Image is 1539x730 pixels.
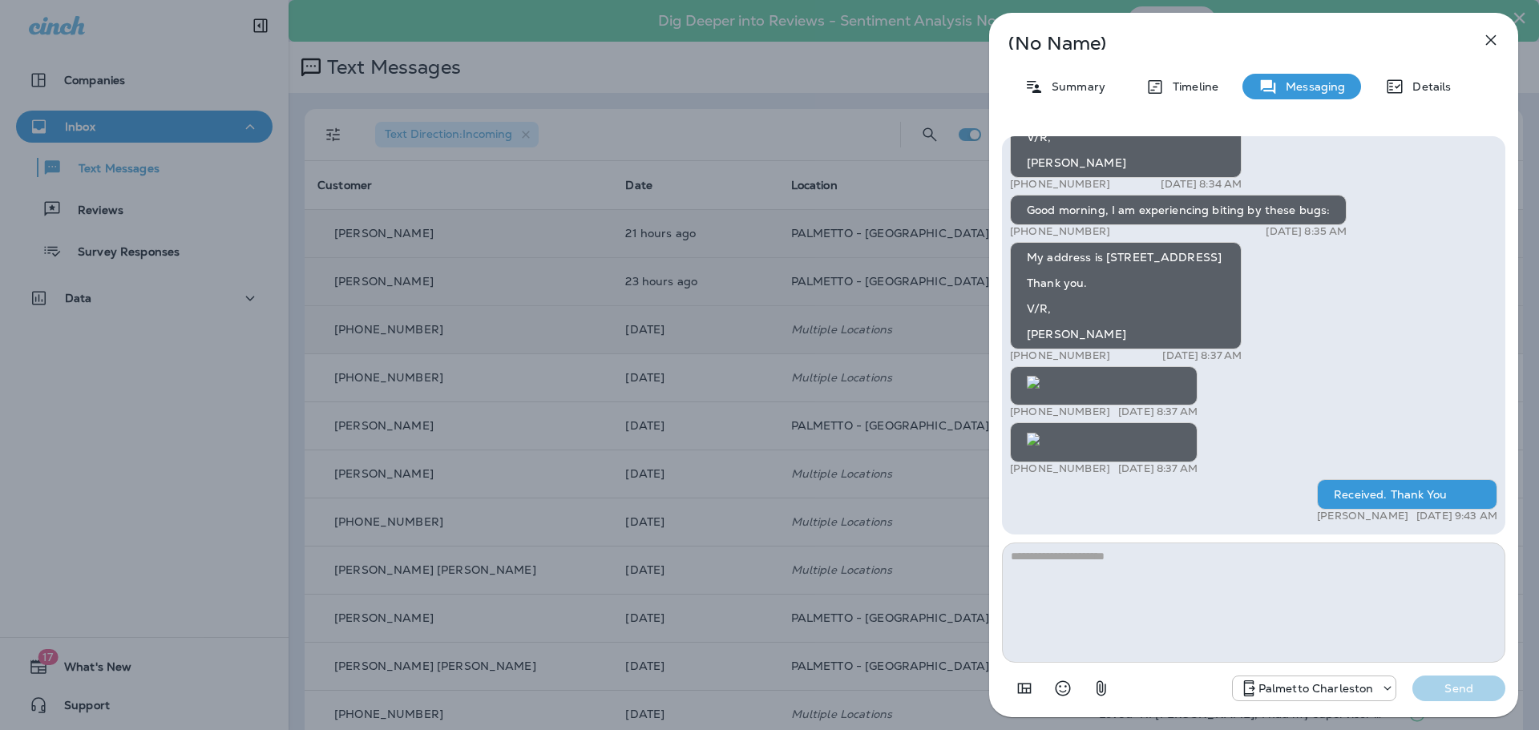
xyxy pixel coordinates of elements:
p: Details [1404,80,1451,93]
p: Timeline [1165,80,1218,93]
p: [PHONE_NUMBER] [1010,462,1110,475]
div: My address is [STREET_ADDRESS] Thank you. V/R, [PERSON_NAME] [1010,242,1242,349]
p: [DATE] 9:43 AM [1416,510,1497,522]
p: [DATE] 8:37 AM [1118,405,1198,418]
p: [PHONE_NUMBER] [1010,405,1110,418]
p: [DATE] 8:37 AM [1162,349,1242,362]
p: [PHONE_NUMBER] [1010,225,1110,238]
div: Good morning, I am experiencing biting by these bugs: [1010,195,1347,225]
div: Received. Thank You [1317,479,1497,510]
p: [DATE] 8:35 AM [1266,225,1347,238]
button: Select an emoji [1047,672,1079,704]
button: Add in a premade template [1008,672,1040,704]
p: Messaging [1278,80,1345,93]
p: [DATE] 8:37 AM [1118,462,1198,475]
p: [PHONE_NUMBER] [1010,349,1110,362]
p: Summary [1044,80,1105,93]
img: twilio-download [1027,433,1040,446]
p: [PHONE_NUMBER] [1010,178,1110,191]
img: twilio-download [1027,376,1040,389]
p: [PERSON_NAME] [1317,510,1408,522]
p: [DATE] 8:34 AM [1161,178,1242,191]
p: Palmetto Charleston [1258,682,1374,695]
div: +1 (843) 277-8322 [1233,679,1396,698]
p: (No Name) [1008,37,1446,50]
